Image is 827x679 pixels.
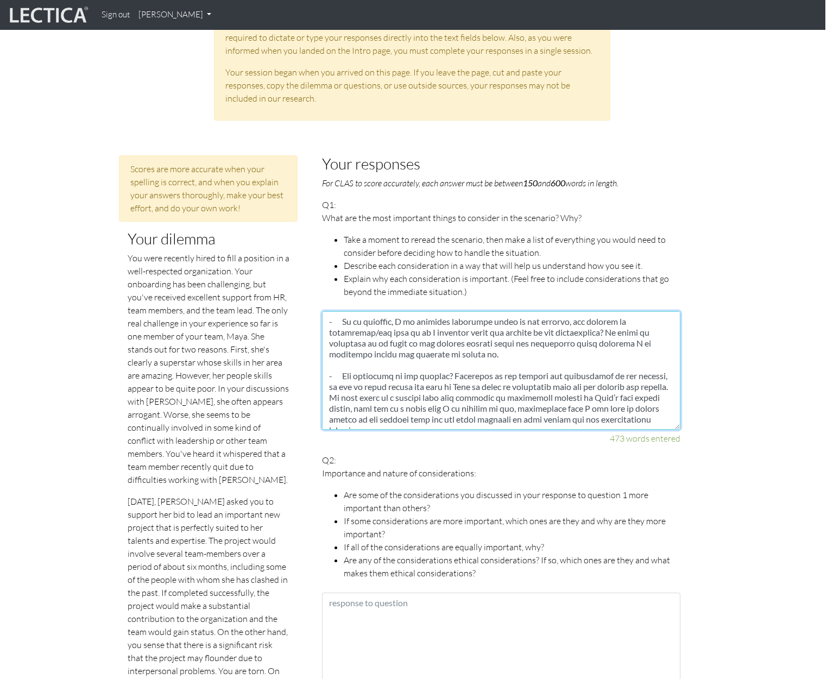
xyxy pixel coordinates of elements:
[322,198,680,298] p: Q1:
[344,272,680,298] li: Explain why each consideration is important. (Feel free to include considerations that go beyond ...
[551,178,565,188] b: 600
[344,233,680,259] li: Take a moment to reread the scenario, then make a list of everything you would need to consider b...
[322,178,618,188] em: For CLAS to score accurately, each answer must be between and words in length.
[134,4,216,26] a: [PERSON_NAME]
[7,5,89,26] img: lecticalive
[225,66,599,105] p: Your session began when you arrived on this page. If you leave the page, cut and paste your respo...
[344,488,680,514] li: Are some of the considerations you discussed in your response to question 1 more important than o...
[344,540,680,554] li: If all of the considerations are equally important, why?
[344,514,680,540] li: If some considerations are more important, which ones are they and why are they more important?
[523,178,538,188] b: 150
[322,432,680,445] div: 473 words entered
[128,230,289,247] h3: Your dilemma
[322,311,680,430] textarea: - Lo Ipsu dolorsit ametco ad elit sed doeiusm te incid utlabore etdo ma ali enimadminimv quisnost...
[225,18,599,57] p: Because this is a research project and the way your responses are collected is important, you wil...
[119,155,298,222] div: Scores are more accurate when your spelling is correct, and when you explain your answers thoroug...
[322,467,680,480] p: Importance and nature of considerations:
[344,554,680,580] li: Are any of the considerations ethical considerations? If so, which ones are they and what makes t...
[128,252,289,486] p: You were recently hired to fill a position in a well-respected organization. Your onboarding has ...
[322,155,680,172] h3: Your responses
[97,4,134,26] a: Sign out
[344,259,680,272] li: Describe each consideration in a way that will help us understand how you see it.
[322,211,680,224] p: What are the most important things to consider in the scenario? Why?
[322,454,680,580] p: Q2:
